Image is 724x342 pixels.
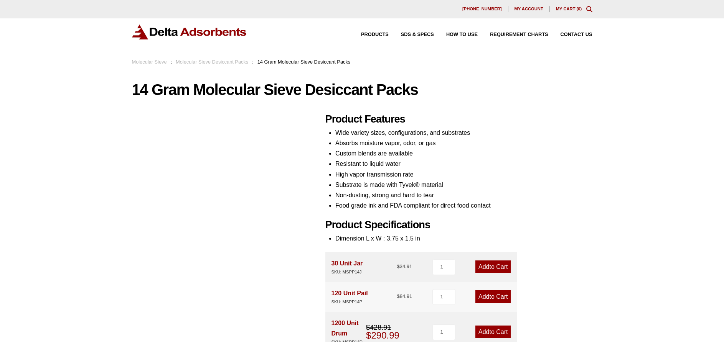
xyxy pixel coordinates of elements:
li: Custom blends are available [335,148,592,159]
div: 30 Unit Jar [331,258,363,276]
a: Add to Cart [475,260,511,273]
bdi: 290.99 [366,330,399,340]
span: $ [397,293,399,299]
a: SDS & SPECS [389,32,434,37]
a: Molecular Sieve Desiccant Packs [176,59,248,65]
span: Requirement Charts [490,32,548,37]
a: [PHONE_NUMBER] [456,6,508,12]
div: SKU: MSPP14J [331,268,363,276]
a: Add to Cart [475,290,511,303]
img: Delta Adsorbents [132,25,247,39]
li: Non-dusting, strong and hard to tear [335,190,592,200]
li: Substrate is made with Tyvek® material [335,180,592,190]
div: 120 Unit Pail [331,288,368,306]
span: 14 Gram Molecular Sieve Desiccant Packs [257,59,351,65]
li: Food grade ink and FDA compliant for direct food contact [335,200,592,211]
span: My account [515,7,543,11]
span: $ [366,330,371,340]
a: Molecular Sieve [132,59,167,65]
li: High vapor transmission rate [335,169,592,180]
a: Products [349,32,389,37]
a: Requirement Charts [478,32,548,37]
span: : [252,59,254,65]
span: 0 [578,7,580,11]
h2: Product Specifications [325,219,592,231]
div: Toggle Modal Content [586,6,592,12]
div: SKU: MSPP14P [331,298,368,306]
span: [PHONE_NUMBER] [462,7,502,11]
a: My account [508,6,550,12]
li: Wide variety sizes, configurations, and substrates [335,128,592,138]
span: $ [366,324,370,331]
li: Dimension L x W : 3.75 x 1.5 in [335,233,592,244]
a: Contact Us [548,32,592,37]
span: How to Use [446,32,478,37]
a: My Cart (0) [556,7,582,11]
span: Products [361,32,389,37]
bdi: 34.91 [397,263,412,269]
h2: Product Features [325,113,592,126]
a: How to Use [434,32,478,37]
span: : [171,59,172,65]
span: SDS & SPECS [401,32,434,37]
h1: 14 Gram Molecular Sieve Desiccant Packs [132,82,592,98]
bdi: 84.91 [397,293,412,299]
li: Absorbs moisture vapor, odor, or gas [335,138,592,148]
span: $ [397,263,399,269]
a: Add to Cart [475,326,511,338]
li: Resistant to liquid water [335,159,592,169]
span: Contact Us [561,32,592,37]
bdi: 428.91 [366,324,391,331]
